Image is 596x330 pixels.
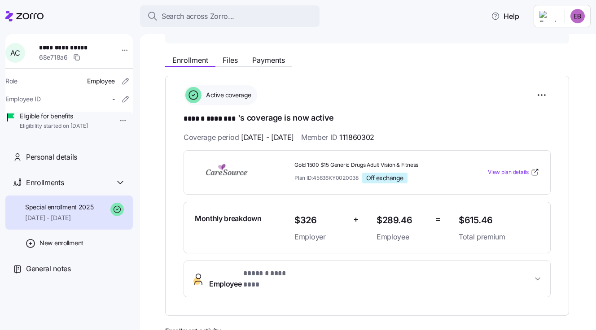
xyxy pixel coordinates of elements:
[484,7,526,25] button: Help
[353,213,359,226] span: +
[570,9,585,23] img: e893a1d701ecdfe11b8faa3453cd5ce7
[25,203,94,212] span: Special enrollment 2025
[25,213,94,222] span: [DATE] - [DATE]
[195,213,262,224] span: Monthly breakdown
[488,168,529,177] span: View plan details
[140,5,320,27] button: Search across Zorro...
[459,231,539,243] span: Total premium
[10,49,20,56] span: A C
[539,11,557,22] img: Employer logo
[294,231,346,243] span: Employer
[366,174,403,182] span: Off exchange
[195,162,259,182] img: CareSource
[26,263,71,274] span: General notes
[112,95,115,104] span: -
[294,213,346,228] span: $326
[223,56,238,64] span: Files
[491,11,519,22] span: Help
[5,95,41,104] span: Employee ID
[252,56,285,64] span: Payments
[87,77,115,86] span: Employee
[172,56,208,64] span: Enrollment
[20,122,88,130] span: Eligibility started on [DATE]
[339,132,374,143] span: 111860302
[5,77,18,86] span: Role
[377,213,428,228] span: $289.46
[459,213,539,228] span: $615.46
[39,239,83,247] span: New enrollment
[209,268,301,290] span: Employee
[241,132,294,143] span: [DATE] - [DATE]
[39,53,68,62] span: 68e718a6
[26,152,77,163] span: Personal details
[184,132,294,143] span: Coverage period
[162,11,234,22] span: Search across Zorro...
[26,177,64,188] span: Enrollments
[435,213,441,226] span: =
[377,231,428,243] span: Employee
[301,132,374,143] span: Member ID
[294,174,359,182] span: Plan ID: 45636KY0020038
[184,112,551,125] h1: 's coverage is now active
[203,91,251,100] span: Active coverage
[488,168,539,177] a: View plan details
[20,112,88,121] span: Eligible for benefits
[294,161,451,169] span: Gold 1500 $15 Generic Drugs Adult Vision & Fitness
